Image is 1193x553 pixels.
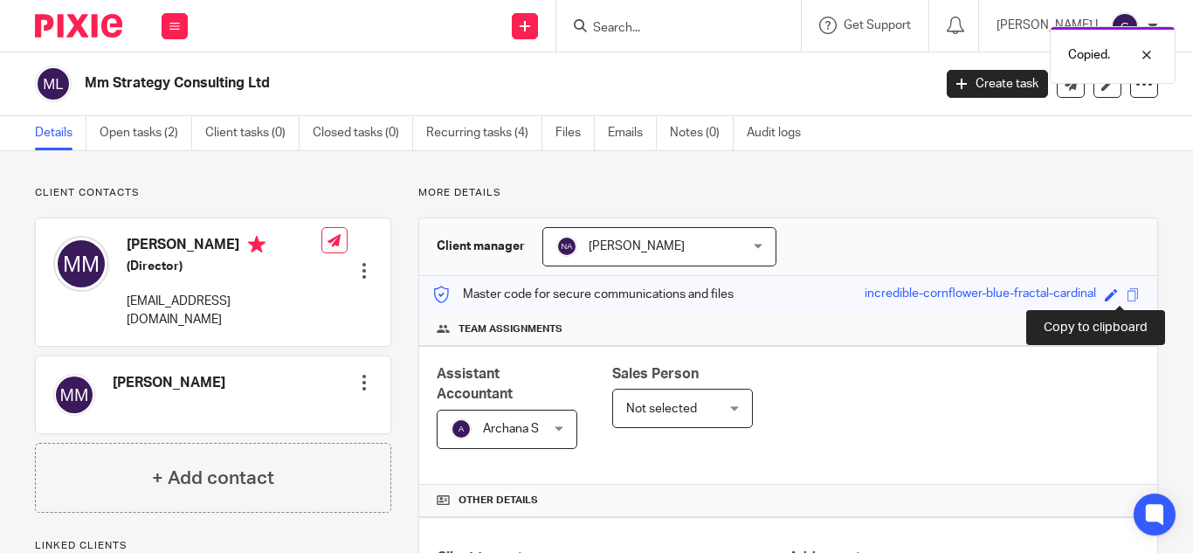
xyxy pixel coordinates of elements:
i: Primary [248,236,265,253]
span: Archana S [483,423,539,435]
a: Recurring tasks (4) [426,116,542,150]
img: svg%3E [53,374,95,416]
p: Linked clients [35,539,391,553]
a: Files [555,116,595,150]
p: [EMAIL_ADDRESS][DOMAIN_NAME] [127,293,321,328]
a: Details [35,116,86,150]
img: svg%3E [35,66,72,102]
p: More details [418,186,1158,200]
h5: (Director) [127,258,321,275]
a: Audit logs [747,116,814,150]
img: Pixie [35,14,122,38]
span: Sales Person [612,367,699,381]
a: Client tasks (0) [205,116,300,150]
h2: Mm Strategy Consulting Ltd [85,74,754,93]
img: svg%3E [53,236,109,292]
div: incredible-cornflower-blue-fractal-cardinal [865,285,1096,305]
p: Copied. [1068,46,1110,64]
a: Create task [947,70,1048,98]
h3: Client manager [437,238,525,255]
p: Client contacts [35,186,391,200]
a: Open tasks (2) [100,116,192,150]
h4: [PERSON_NAME] [113,374,225,392]
span: Not selected [626,403,697,415]
a: Closed tasks (0) [313,116,413,150]
img: svg%3E [451,418,472,439]
span: Team assignments [459,322,562,336]
img: svg%3E [556,236,577,257]
a: Emails [608,116,657,150]
span: Assistant Accountant [437,367,513,401]
input: Search [591,21,748,37]
span: Other details [459,494,538,508]
p: Master code for secure communications and files [432,286,734,303]
span: [PERSON_NAME] [589,240,685,252]
a: Notes (0) [670,116,734,150]
h4: [PERSON_NAME] [127,236,321,258]
img: svg%3E [1111,12,1139,40]
h4: + Add contact [152,465,274,492]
